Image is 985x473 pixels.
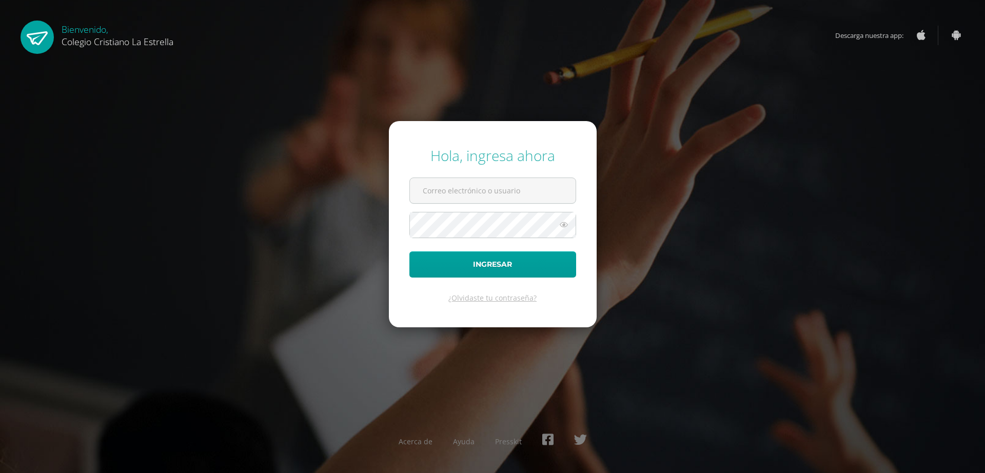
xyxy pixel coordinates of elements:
[448,293,537,303] a: ¿Olvidaste tu contraseña?
[410,178,576,203] input: Correo electrónico o usuario
[453,437,475,446] a: Ayuda
[62,21,173,48] div: Bienvenido,
[62,35,173,48] span: Colegio Cristiano La Estrella
[495,437,522,446] a: Presskit
[835,26,914,45] span: Descarga nuestra app:
[409,146,576,165] div: Hola, ingresa ahora
[399,437,432,446] a: Acerca de
[409,251,576,278] button: Ingresar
